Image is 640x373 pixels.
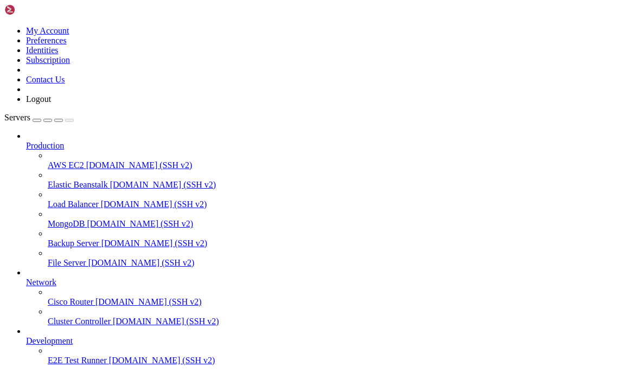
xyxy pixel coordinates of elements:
[26,55,70,65] a: Subscription
[26,141,636,151] a: Production
[48,200,99,209] span: Load Balancer
[26,94,51,104] a: Logout
[48,258,86,267] span: File Server
[48,160,636,170] a: AWS EC2 [DOMAIN_NAME] (SSH v2)
[48,239,636,248] a: Backup Server [DOMAIN_NAME] (SSH v2)
[109,356,215,365] span: [DOMAIN_NAME] (SSH v2)
[26,141,64,150] span: Production
[48,317,636,326] a: Cluster Controller [DOMAIN_NAME] (SSH v2)
[48,180,108,189] span: Elastic Beanstalk
[87,219,193,228] span: [DOMAIN_NAME] (SSH v2)
[26,278,636,287] a: Network
[48,317,111,326] span: Cluster Controller
[26,26,69,35] a: My Account
[48,346,636,365] li: E2E Test Runner [DOMAIN_NAME] (SSH v2)
[48,200,636,209] a: Load Balancer [DOMAIN_NAME] (SSH v2)
[113,317,219,326] span: [DOMAIN_NAME] (SSH v2)
[101,200,207,209] span: [DOMAIN_NAME] (SSH v2)
[4,113,30,122] span: Servers
[48,229,636,248] li: Backup Server [DOMAIN_NAME] (SSH v2)
[26,336,636,346] a: Development
[48,297,93,306] span: Cisco Router
[48,170,636,190] li: Elastic Beanstalk [DOMAIN_NAME] (SSH v2)
[48,356,636,365] a: E2E Test Runner [DOMAIN_NAME] (SSH v2)
[48,287,636,307] li: Cisco Router [DOMAIN_NAME] (SSH v2)
[86,160,193,170] span: [DOMAIN_NAME] (SSH v2)
[48,209,636,229] li: MongoDB [DOMAIN_NAME] (SSH v2)
[48,180,636,190] a: Elastic Beanstalk [DOMAIN_NAME] (SSH v2)
[48,160,84,170] span: AWS EC2
[48,258,636,268] a: File Server [DOMAIN_NAME] (SSH v2)
[48,248,636,268] li: File Server [DOMAIN_NAME] (SSH v2)
[48,151,636,170] li: AWS EC2 [DOMAIN_NAME] (SSH v2)
[48,219,85,228] span: MongoDB
[26,268,636,326] li: Network
[26,336,73,345] span: Development
[101,239,208,248] span: [DOMAIN_NAME] (SSH v2)
[95,297,202,306] span: [DOMAIN_NAME] (SSH v2)
[26,75,65,84] a: Contact Us
[26,46,59,55] a: Identities
[110,180,216,189] span: [DOMAIN_NAME] (SSH v2)
[48,297,636,307] a: Cisco Router [DOMAIN_NAME] (SSH v2)
[48,219,636,229] a: MongoDB [DOMAIN_NAME] (SSH v2)
[26,131,636,268] li: Production
[26,278,56,287] span: Network
[4,4,67,15] img: Shellngn
[48,239,99,248] span: Backup Server
[48,307,636,326] li: Cluster Controller [DOMAIN_NAME] (SSH v2)
[88,258,195,267] span: [DOMAIN_NAME] (SSH v2)
[4,113,74,122] a: Servers
[26,36,67,45] a: Preferences
[48,190,636,209] li: Load Balancer [DOMAIN_NAME] (SSH v2)
[48,356,107,365] span: E2E Test Runner
[26,326,636,365] li: Development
